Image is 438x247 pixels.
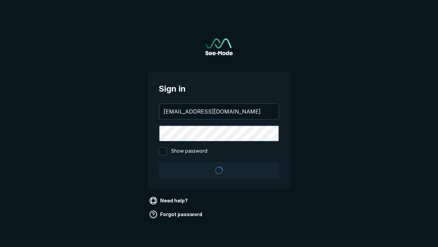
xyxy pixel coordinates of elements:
a: Go to sign in [205,38,233,55]
a: Need help? [148,195,191,206]
input: your@email.com [159,104,279,119]
a: Forgot password [148,209,205,220]
img: See-Mode Logo [205,38,233,55]
span: Show password [171,147,207,155]
span: Sign in [159,83,279,95]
